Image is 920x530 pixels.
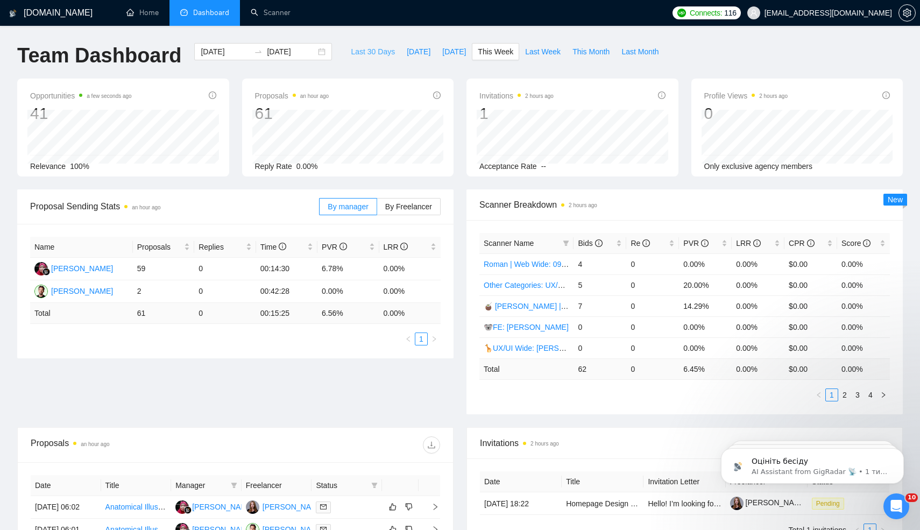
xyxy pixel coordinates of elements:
span: Scanner Breakdown [479,198,890,211]
span: right [423,503,439,511]
span: filter [231,482,237,489]
td: [DATE] 18:22 [480,492,562,515]
td: $ 0.00 [784,358,837,379]
span: -- [541,162,546,171]
button: Last 30 Days [345,43,401,60]
span: Opportunities [30,89,132,102]
td: Total [30,303,133,324]
td: 0 [626,253,679,274]
td: 0 [626,358,679,379]
td: 59 [133,258,194,280]
span: Relevance [30,162,66,171]
a: homeHome [126,8,159,17]
div: [PERSON_NAME] [51,285,113,297]
span: Proposals [255,89,329,102]
td: $0.00 [784,316,837,337]
td: 61 [133,303,194,324]
td: 0.00% [837,295,890,316]
span: info-circle [595,239,603,247]
button: right [877,388,890,401]
span: Last Week [525,46,561,58]
th: Date [31,475,101,496]
span: setting [899,9,915,17]
time: 2 hours ago [525,93,554,99]
span: filter [371,482,378,489]
span: info-circle [658,91,666,99]
span: Re [631,239,650,248]
span: Acceptance Rate [479,162,537,171]
a: Homepage Design for a Modern Tech Company Website (Figma or Adobe XD) [566,499,827,508]
a: Anatomical Illustrator/Graphic Designer Needed to Illustrate Individual Muscles for App [105,503,393,511]
button: Last Week [519,43,567,60]
td: 6.45 % [679,358,732,379]
span: This Week [478,46,513,58]
span: download [423,441,440,449]
a: TB[PERSON_NAME] [246,502,324,511]
time: an hour ago [81,441,109,447]
span: left [816,392,822,398]
time: an hour ago [132,204,160,210]
td: 7 [574,295,626,316]
th: Title [101,475,172,496]
button: right [428,333,441,345]
td: 4 [574,253,626,274]
td: 0.00% [732,316,784,337]
td: 0.00% [732,295,784,316]
li: 1 [825,388,838,401]
span: filter [561,235,571,251]
button: dislike [402,500,415,513]
td: 0 [194,303,256,324]
img: gigradar-bm.png [184,506,192,514]
td: 6.56 % [317,303,379,324]
td: 0.00% [379,280,441,303]
span: Last Month [621,46,659,58]
td: $0.00 [784,295,837,316]
div: 1 [479,103,554,124]
td: 0.00 % [837,358,890,379]
span: info-circle [753,239,761,247]
td: 0.00% [732,274,784,295]
time: 2 hours ago [569,202,597,208]
span: Invitations [480,436,889,450]
span: Last 30 Days [351,46,395,58]
a: [PERSON_NAME] [730,498,808,507]
time: a few seconds ago [87,93,131,99]
td: 00:14:30 [256,258,317,280]
th: Title [562,471,643,492]
a: 1 [826,389,838,401]
span: 116 [724,7,736,19]
button: left [402,333,415,345]
span: info-circle [863,239,871,247]
button: This Week [472,43,519,60]
td: 0 [574,337,626,358]
td: 0.00% [837,337,890,358]
img: D [34,262,48,275]
span: info-circle [339,243,347,250]
li: 1 [415,333,428,345]
span: right [431,336,437,342]
span: dashboard [180,9,188,16]
time: an hour ago [300,93,329,99]
th: Invitation Letter [643,471,725,492]
span: filter [229,477,239,493]
span: to [254,47,263,56]
div: [PERSON_NAME] [51,263,113,274]
td: 0 [194,258,256,280]
a: Other Categories: UX/UI & Web design Valeriia [484,281,641,289]
td: 0.00% [379,258,441,280]
span: LRR [384,243,408,251]
td: 0.00 % [732,358,784,379]
span: Dashboard [193,8,229,17]
button: [DATE] [436,43,472,60]
td: 0 [626,337,679,358]
td: 0.00% [837,274,890,295]
li: 3 [851,388,864,401]
td: Anatomical Illustrator/Graphic Designer Needed to Illustrate Individual Muscles for App [101,496,172,519]
td: 0.00% [732,253,784,274]
span: By manager [328,202,368,211]
span: 10 [905,493,918,502]
span: right [880,392,887,398]
span: info-circle [882,91,890,99]
th: Manager [171,475,242,496]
